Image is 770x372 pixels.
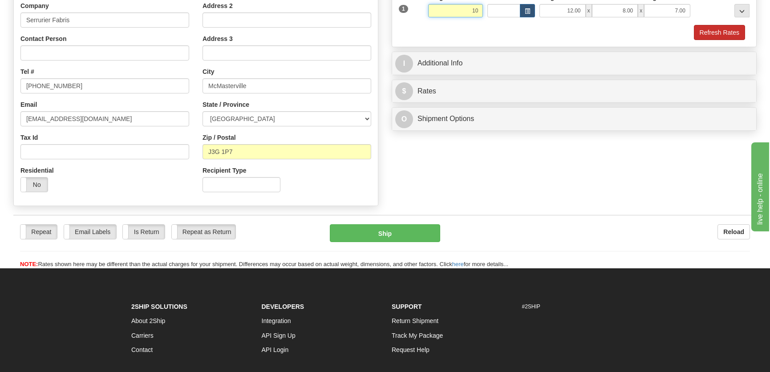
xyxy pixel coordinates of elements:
span: x [638,4,644,17]
a: Return Shipment [392,317,438,324]
label: Recipient Type [203,166,247,175]
label: Residential [20,166,54,175]
a: $Rates [395,82,753,101]
label: Repeat [20,225,57,239]
a: Integration [262,317,291,324]
strong: 2Ship Solutions [131,303,187,310]
a: IAdditional Info [395,54,753,73]
label: Address 2 [203,1,233,10]
span: $ [395,82,413,100]
label: State / Province [203,100,249,109]
strong: Support [392,303,422,310]
a: API Login [262,346,289,353]
label: Email Labels [64,225,116,239]
a: About 2Ship [131,317,165,324]
a: Carriers [131,332,154,339]
a: API Sign Up [262,332,296,339]
a: Contact [131,346,153,353]
a: Request Help [392,346,430,353]
label: Email [20,100,37,109]
a: here [452,261,464,267]
b: Reload [723,228,744,235]
span: I [395,55,413,73]
label: Company [20,1,49,10]
label: City [203,67,214,76]
div: Rates shown here may be different than the actual charges for your shipment. Differences may occu... [13,260,757,269]
h6: #2SHIP [522,304,639,310]
span: 1 [399,5,408,13]
div: live help - online [7,5,82,16]
label: Tax Id [20,133,38,142]
span: O [395,110,413,128]
label: No [21,178,48,192]
label: Repeat as Return [172,225,235,239]
button: Ship [330,224,440,242]
button: Reload [717,224,750,239]
div: ... [734,4,750,17]
button: Refresh Rates [694,25,745,40]
label: Tel # [20,67,34,76]
iframe: chat widget [750,141,769,231]
label: Contact Person [20,34,66,43]
span: x [586,4,592,17]
a: Track My Package [392,332,443,339]
span: NOTE: [20,261,38,267]
strong: Developers [262,303,304,310]
label: Is Return [123,225,164,239]
label: Address 3 [203,34,233,43]
label: Zip / Postal [203,133,236,142]
a: OShipment Options [395,110,753,128]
